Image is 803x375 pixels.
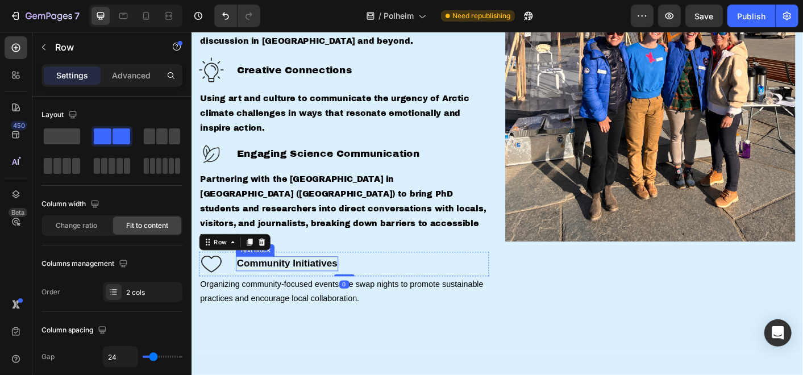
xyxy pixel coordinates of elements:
[41,197,102,211] div: Column width
[126,222,168,230] span: Fit to content
[56,71,88,80] p: Settings
[378,11,381,20] span: /
[103,347,138,367] input: Auto
[41,108,80,122] div: Layout
[41,257,130,271] div: Columns management
[695,11,714,21] span: Save
[685,5,723,27] button: Save
[11,121,27,130] div: 450
[74,9,80,23] p: 7
[9,208,27,217] div: Beta
[214,5,260,27] div: Undo/Redo
[41,288,60,296] div: Order
[41,323,109,338] div: Column spacing
[192,32,803,375] iframe: Design area
[727,5,775,27] button: Publish
[737,10,765,22] div: Publish
[56,222,98,230] span: Change ratio
[764,319,792,347] div: Open Intercom Messenger
[126,287,180,298] div: 2 cols
[41,353,55,361] div: Gap
[452,12,510,20] span: Need republishing
[5,5,85,27] button: 7
[55,42,152,52] p: Row
[112,71,151,80] p: Advanced
[384,11,414,20] span: Polheim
